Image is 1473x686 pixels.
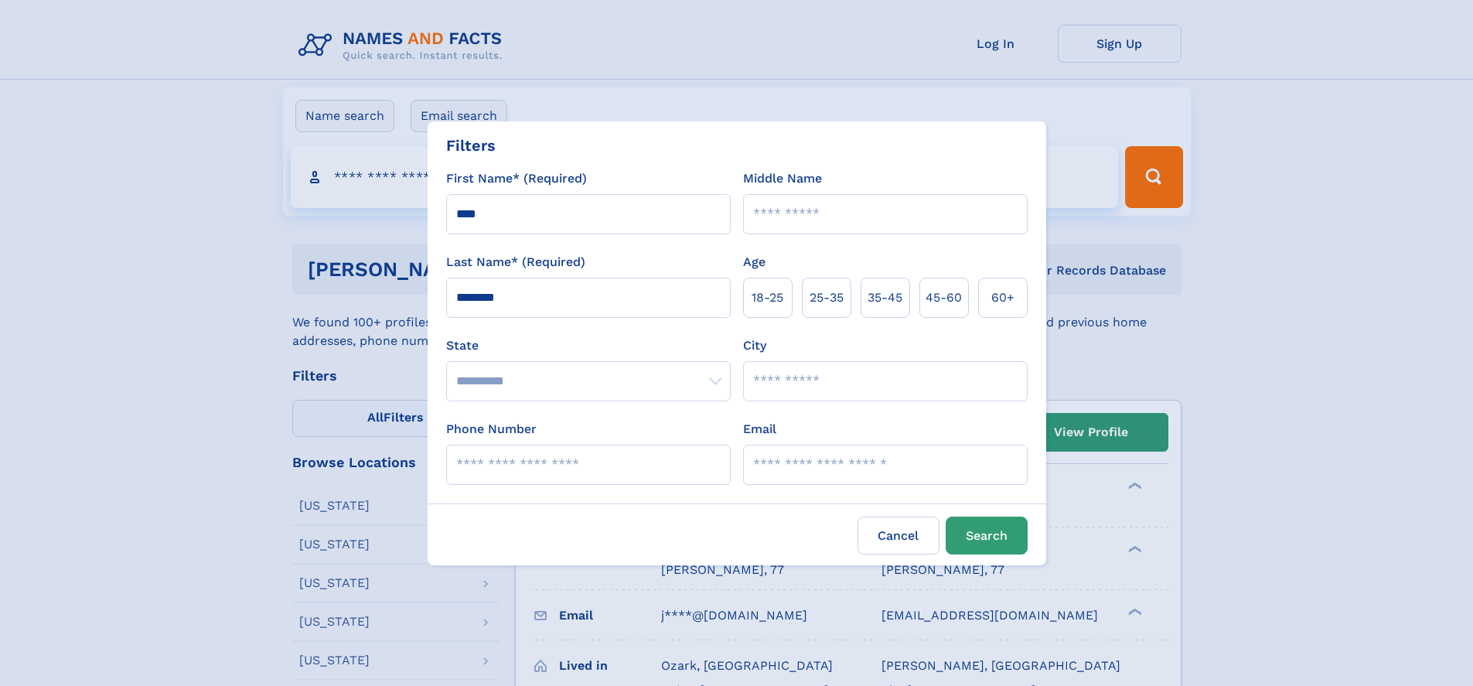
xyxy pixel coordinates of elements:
[858,517,939,555] label: Cancel
[868,288,902,307] span: 35‑45
[926,288,962,307] span: 45‑60
[752,288,783,307] span: 18‑25
[446,336,731,355] label: State
[743,253,765,271] label: Age
[446,420,537,439] label: Phone Number
[743,420,776,439] label: Email
[810,288,844,307] span: 25‑35
[743,336,766,355] label: City
[446,253,585,271] label: Last Name* (Required)
[946,517,1028,555] button: Search
[446,134,496,157] div: Filters
[446,169,587,188] label: First Name* (Required)
[743,169,822,188] label: Middle Name
[991,288,1014,307] span: 60+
